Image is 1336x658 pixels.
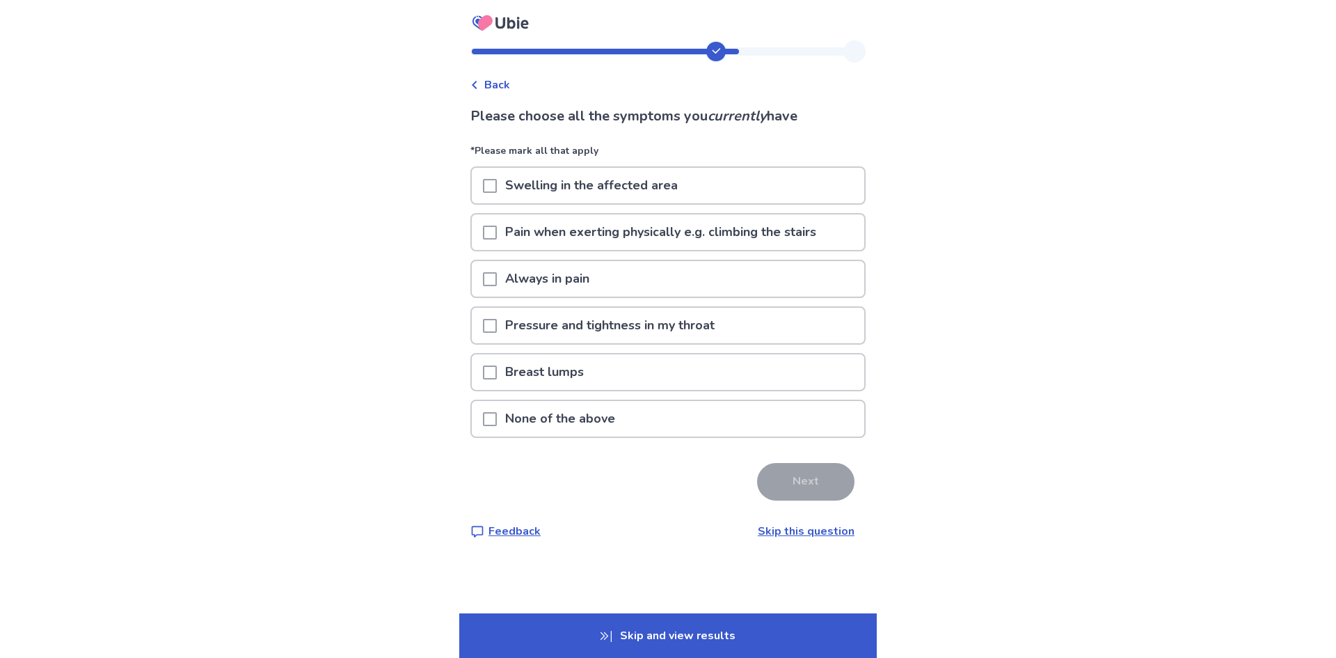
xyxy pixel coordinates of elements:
[497,401,623,437] p: None of the above
[488,523,541,540] p: Feedback
[459,613,877,658] p: Skip and view results
[497,354,592,390] p: Breast lumps
[470,106,866,127] p: Please choose all the symptoms you have
[497,214,825,250] p: Pain when exerting physically e.g. climbing the stairs
[758,524,854,539] a: Skip this question
[708,107,767,125] i: currently
[497,168,686,203] p: Swelling in the affected area
[497,308,723,343] p: Pressure and tightness in my throat
[470,143,866,166] p: *Please mark all that apply
[497,261,598,297] p: Always in pain
[470,523,541,540] a: Feedback
[757,463,854,501] button: Next
[484,77,510,93] span: Back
